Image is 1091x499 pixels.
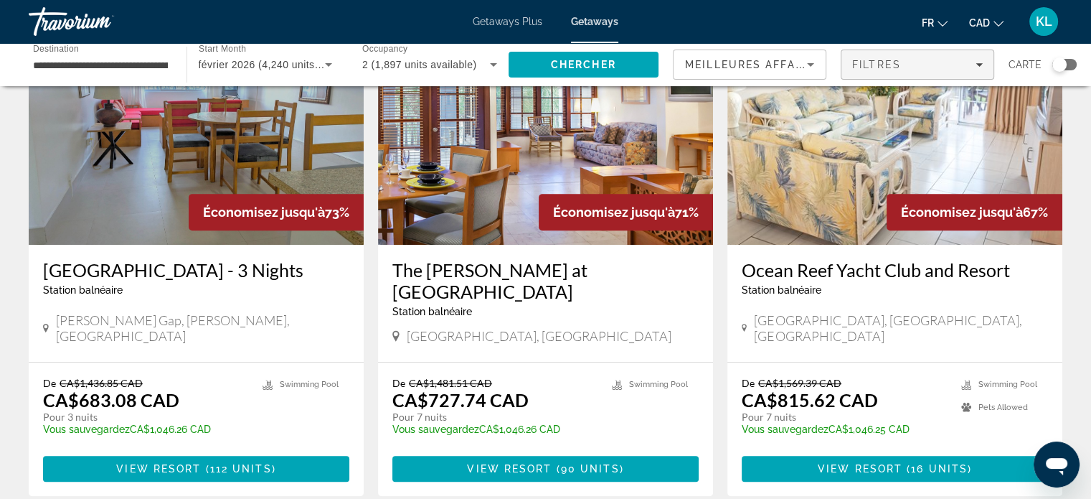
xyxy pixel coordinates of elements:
button: Search [509,52,659,78]
span: CA$1,569.39 CAD [758,377,841,389]
button: User Menu [1025,6,1062,37]
button: View Resort(112 units) [43,456,349,482]
span: Destination [33,44,79,53]
span: Station balnéaire [742,284,821,296]
span: 16 units [911,463,968,475]
span: ( ) [552,463,623,475]
iframe: Bouton de lancement de la fenêtre de messagerie [1034,442,1080,488]
span: Carte [1009,55,1042,75]
span: De [392,377,405,389]
span: De [742,377,755,389]
a: The [PERSON_NAME] at [GEOGRAPHIC_DATA] [392,259,699,302]
img: Ocean Reef Yacht Club and Resort [727,15,1062,245]
span: Swimming Pool [280,380,339,389]
div: 73% [189,194,364,230]
span: View Resort [818,463,902,475]
span: 90 units [561,463,620,475]
p: Pour 7 nuits [392,411,598,424]
a: Getaways Plus [473,16,542,27]
a: Ocean Reef Yacht Club and Resort [742,259,1048,281]
mat-select: Sort by [685,56,814,73]
p: Pour 3 nuits [43,411,248,424]
a: Travorium [29,3,172,40]
span: Swimming Pool [629,380,688,389]
span: CA$1,436.85 CAD [60,377,143,389]
button: Change language [922,12,948,33]
p: CA$1,046.26 CAD [392,424,598,435]
span: Vous sauvegardez [392,424,479,435]
span: Station balnéaire [392,306,472,317]
p: CA$683.08 CAD [43,389,179,411]
span: 2 (1,897 units available) [362,59,477,70]
span: View Resort [116,463,201,475]
span: CA$1,481.51 CAD [409,377,492,389]
span: Chercher [551,59,616,70]
p: CA$815.62 CAD [742,389,878,411]
span: Économisez jusqu'à [553,205,675,220]
span: février 2026 (4,240 units available) [199,59,364,70]
span: Occupancy [362,45,407,54]
span: CAD [969,17,990,29]
span: [GEOGRAPHIC_DATA], [GEOGRAPHIC_DATA], [GEOGRAPHIC_DATA] [754,312,1048,344]
span: Économisez jusqu'à [901,205,1023,220]
p: CA$727.74 CAD [392,389,529,411]
div: 71% [539,194,713,230]
span: KL [1036,14,1052,29]
span: Start Month [199,45,246,54]
span: 112 units [210,463,272,475]
button: Filters [841,50,994,80]
button: View Resort(90 units) [392,456,699,482]
span: Meilleures affaires [685,59,823,70]
a: Getaways [571,16,618,27]
span: View Resort [467,463,552,475]
span: Vous sauvegardez [742,424,828,435]
span: ( ) [201,463,275,475]
span: [PERSON_NAME] Gap, [PERSON_NAME], [GEOGRAPHIC_DATA] [56,312,349,344]
span: ( ) [902,463,972,475]
span: Filtres [852,59,901,70]
span: Économisez jusqu'à [203,205,325,220]
img: Pirate’s Inn Hotel - 3 Nights [29,15,364,245]
span: [GEOGRAPHIC_DATA], [GEOGRAPHIC_DATA] [407,328,671,344]
span: Station balnéaire [43,284,123,296]
span: Vous sauvegardez [43,424,130,435]
p: Pour 7 nuits [742,411,947,424]
p: CA$1,046.26 CAD [43,424,248,435]
div: 67% [887,194,1062,230]
input: Select destination [33,57,168,74]
a: [GEOGRAPHIC_DATA] - 3 Nights [43,259,349,281]
span: Swimming Pool [978,380,1037,389]
span: De [43,377,56,389]
p: CA$1,046.25 CAD [742,424,947,435]
span: Pets Allowed [978,403,1028,412]
span: fr [922,17,934,29]
img: The Marlin at Taino Beach [378,15,713,245]
button: Change currency [969,12,1003,33]
button: View Resort(16 units) [742,456,1048,482]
